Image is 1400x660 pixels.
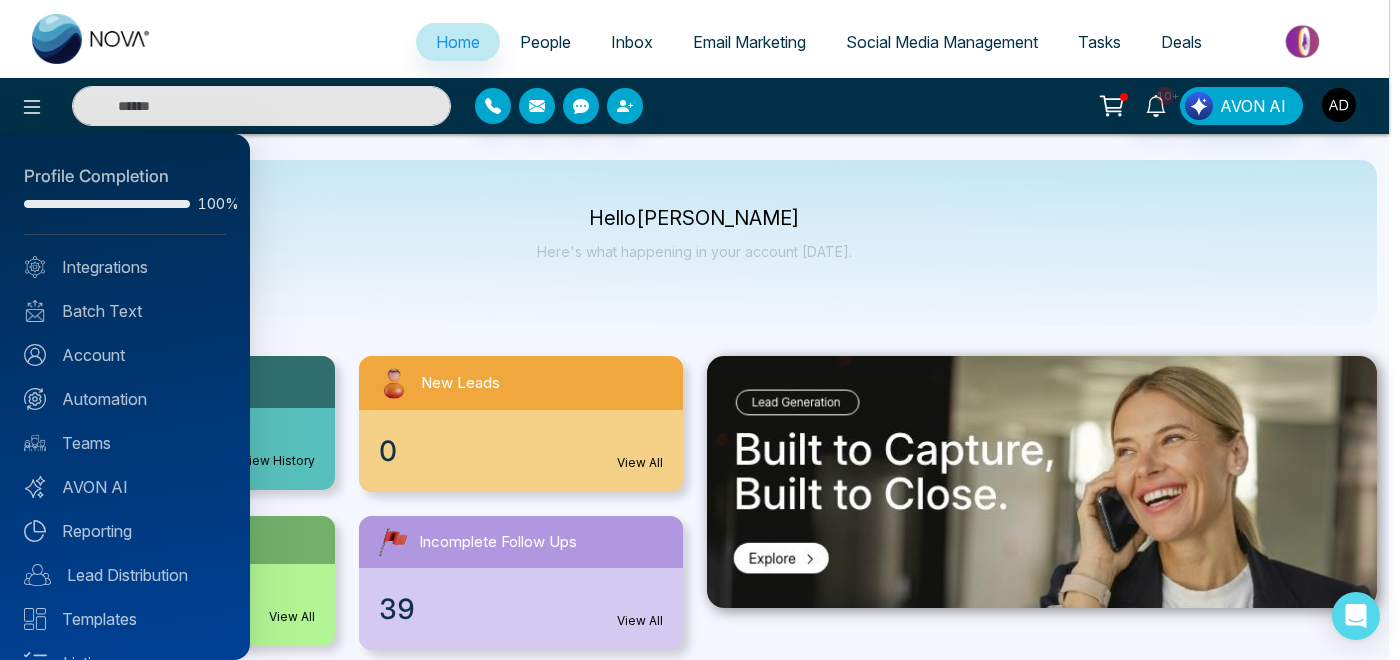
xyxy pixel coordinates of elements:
[24,564,51,586] img: Lead-dist.svg
[24,476,46,498] img: Avon-AI.svg
[24,256,46,278] img: Integrated.svg
[24,343,226,367] a: Account
[24,387,226,411] a: Automation
[24,388,46,410] img: Automation.svg
[24,255,226,279] a: Integrations
[24,608,46,630] img: Templates.svg
[24,432,46,454] img: team.svg
[24,519,226,543] a: Reporting
[24,299,226,323] a: Batch Text
[24,431,226,455] a: Teams
[24,607,226,631] a: Templates
[24,300,46,322] img: batch_text_white.png
[24,344,46,366] img: Account.svg
[1332,592,1380,640] div: Open Intercom Messenger
[24,563,226,587] a: Lead Distribution
[24,475,226,499] a: AVON AI
[198,197,226,211] span: 100%
[24,164,226,190] div: Profile Completion
[24,520,46,542] img: Reporting.svg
